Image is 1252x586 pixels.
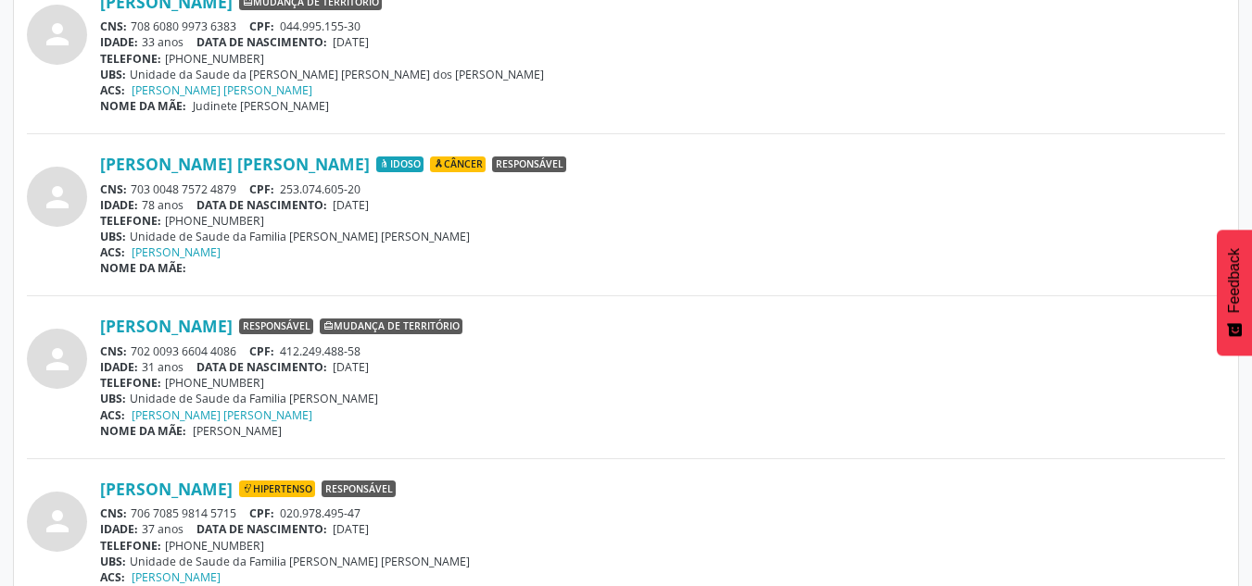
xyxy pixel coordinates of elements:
a: [PERSON_NAME] [PERSON_NAME] [132,407,312,423]
a: [PERSON_NAME] [100,316,233,336]
span: Judinete [PERSON_NAME] [193,98,329,114]
div: 33 anos [100,34,1225,50]
span: [DATE] [333,197,369,213]
i: person [41,505,74,538]
span: CPF: [249,181,274,197]
span: [PERSON_NAME] [193,423,282,439]
div: 708 6080 9973 6383 [100,19,1225,34]
span: [DATE] [333,521,369,537]
span: DATA DE NASCIMENTO: [196,359,327,375]
div: [PHONE_NUMBER] [100,51,1225,67]
span: IDADE: [100,359,138,375]
span: Idoso [376,156,424,173]
span: DATA DE NASCIMENTO: [196,34,327,50]
span: Mudança de território [320,318,462,335]
span: NOME DA MÃE: [100,260,186,276]
span: IDADE: [100,521,138,537]
div: 37 anos [100,521,1225,537]
span: 044.995.155-30 [280,19,360,34]
a: [PERSON_NAME] [PERSON_NAME] [100,154,370,174]
div: 31 anos [100,359,1225,375]
span: TELEFONE: [100,51,161,67]
span: CPF: [249,505,274,521]
div: 78 anos [100,197,1225,213]
span: CNS: [100,181,127,197]
span: ACS: [100,244,125,260]
span: UBS: [100,554,126,569]
div: [PHONE_NUMBER] [100,375,1225,391]
div: Unidade da Saude da [PERSON_NAME] [PERSON_NAME] dos [PERSON_NAME] [100,67,1225,82]
span: CNS: [100,343,127,359]
span: NOME DA MÃE: [100,98,186,114]
span: 253.074.605-20 [280,181,360,197]
button: Feedback - Mostrar pesquisa [1217,230,1252,355]
span: DATA DE NASCIMENTO: [196,521,327,537]
div: 702 0093 6604 4086 [100,343,1225,359]
span: IDADE: [100,34,138,50]
i: person [41,343,74,376]
span: IDADE: [100,197,138,213]
span: Responsável [239,318,313,335]
span: Hipertenso [239,480,315,497]
span: CPF: [249,19,274,34]
span: [DATE] [333,34,369,50]
span: TELEFONE: [100,213,161,229]
span: TELEFONE: [100,375,161,391]
a: [PERSON_NAME] [132,244,221,260]
span: Responsável [492,156,566,173]
span: [DATE] [333,359,369,375]
span: 020.978.495-47 [280,505,360,521]
div: [PHONE_NUMBER] [100,538,1225,554]
a: [PERSON_NAME] [100,479,233,499]
span: UBS: [100,391,126,406]
a: [PERSON_NAME] [132,569,221,585]
span: NOME DA MÃE: [100,423,186,439]
a: [PERSON_NAME] [PERSON_NAME] [132,82,312,98]
div: Unidade de Saude da Familia [PERSON_NAME] [PERSON_NAME] [100,229,1225,244]
span: CNS: [100,505,127,521]
span: Câncer [430,156,486,173]
i: person [41,18,74,51]
div: [PHONE_NUMBER] [100,213,1225,229]
div: Unidade de Saude da Familia [PERSON_NAME] [PERSON_NAME] [100,554,1225,569]
span: CPF: [249,343,274,359]
span: ACS: [100,407,125,423]
span: TELEFONE: [100,538,161,554]
div: 706 7085 9814 5715 [100,505,1225,521]
span: CNS: [100,19,127,34]
span: Feedback [1226,248,1243,313]
span: DATA DE NASCIMENTO: [196,197,327,213]
i: person [41,181,74,214]
span: UBS: [100,67,126,82]
span: 412.249.488-58 [280,343,360,359]
span: UBS: [100,229,126,244]
span: Responsável [322,480,396,497]
span: ACS: [100,569,125,585]
div: Unidade de Saude da Familia [PERSON_NAME] [100,391,1225,406]
span: ACS: [100,82,125,98]
div: 703 0048 7572 4879 [100,181,1225,197]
